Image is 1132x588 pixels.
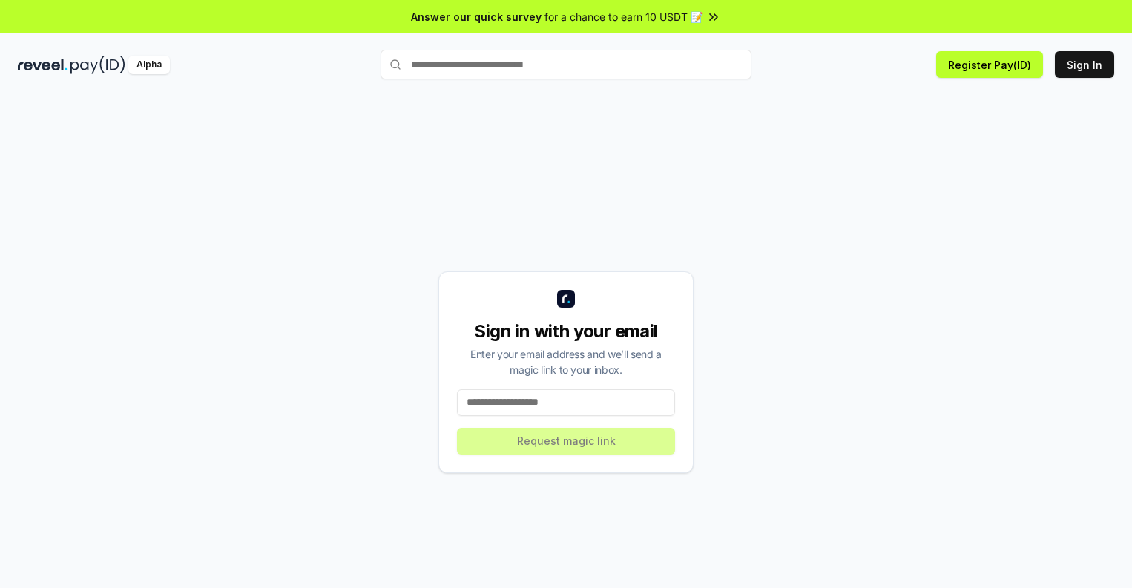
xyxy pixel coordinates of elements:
span: Answer our quick survey [411,9,542,24]
button: Sign In [1055,51,1114,78]
button: Register Pay(ID) [936,51,1043,78]
div: Sign in with your email [457,320,675,343]
img: reveel_dark [18,56,68,74]
span: for a chance to earn 10 USDT 📝 [544,9,703,24]
img: pay_id [70,56,125,74]
img: logo_small [557,290,575,308]
div: Alpha [128,56,170,74]
div: Enter your email address and we’ll send a magic link to your inbox. [457,346,675,377]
